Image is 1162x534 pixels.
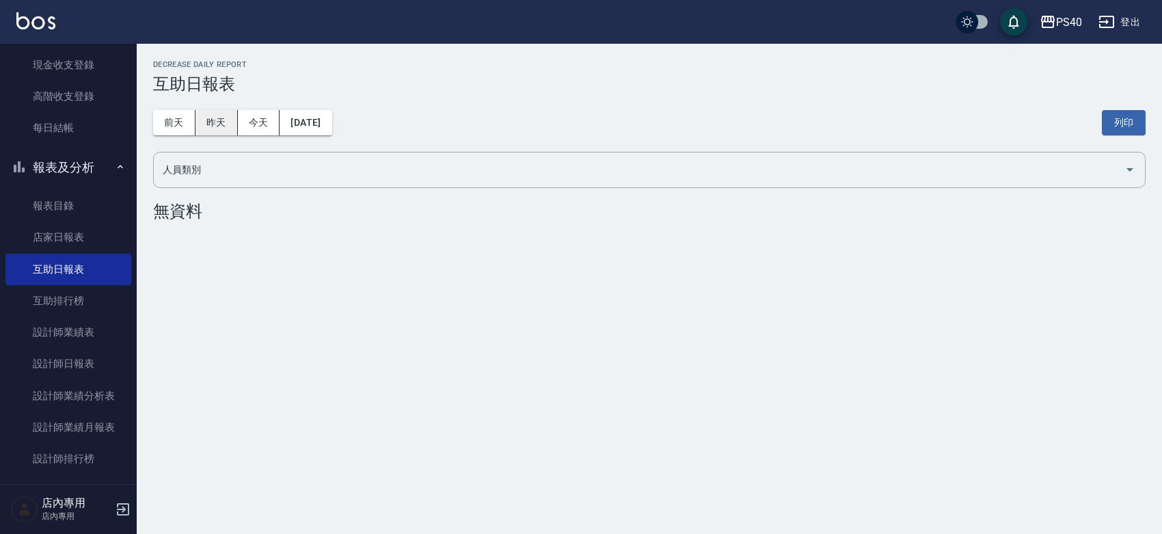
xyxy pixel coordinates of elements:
button: 列印 [1102,110,1146,135]
button: 報表及分析 [5,150,131,185]
a: 服務扣項明細表 [5,475,131,506]
a: 設計師日報表 [5,348,131,379]
a: 高階收支登錄 [5,81,131,112]
button: Open [1119,159,1141,181]
button: 今天 [238,110,280,135]
button: [DATE] [280,110,332,135]
button: 登出 [1093,10,1146,35]
h2: Decrease Daily Report [153,60,1146,69]
input: 人員名稱 [159,158,1119,182]
button: 昨天 [195,110,238,135]
button: save [1000,8,1027,36]
button: PS40 [1034,8,1087,36]
div: PS40 [1056,14,1082,31]
a: 設計師業績月報表 [5,412,131,443]
a: 設計師業績表 [5,317,131,348]
a: 現金收支登錄 [5,49,131,81]
a: 設計師排行榜 [5,443,131,475]
a: 每日結帳 [5,112,131,144]
a: 店家日報表 [5,222,131,253]
h5: 店內專用 [42,496,111,510]
img: Logo [16,12,55,29]
a: 設計師業績分析表 [5,380,131,412]
a: 互助日報表 [5,254,131,285]
img: Person [11,496,38,523]
a: 報表目錄 [5,190,131,222]
h3: 互助日報表 [153,75,1146,94]
a: 互助排行榜 [5,285,131,317]
div: 無資料 [153,202,1146,221]
p: 店內專用 [42,510,111,522]
button: 前天 [153,110,195,135]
